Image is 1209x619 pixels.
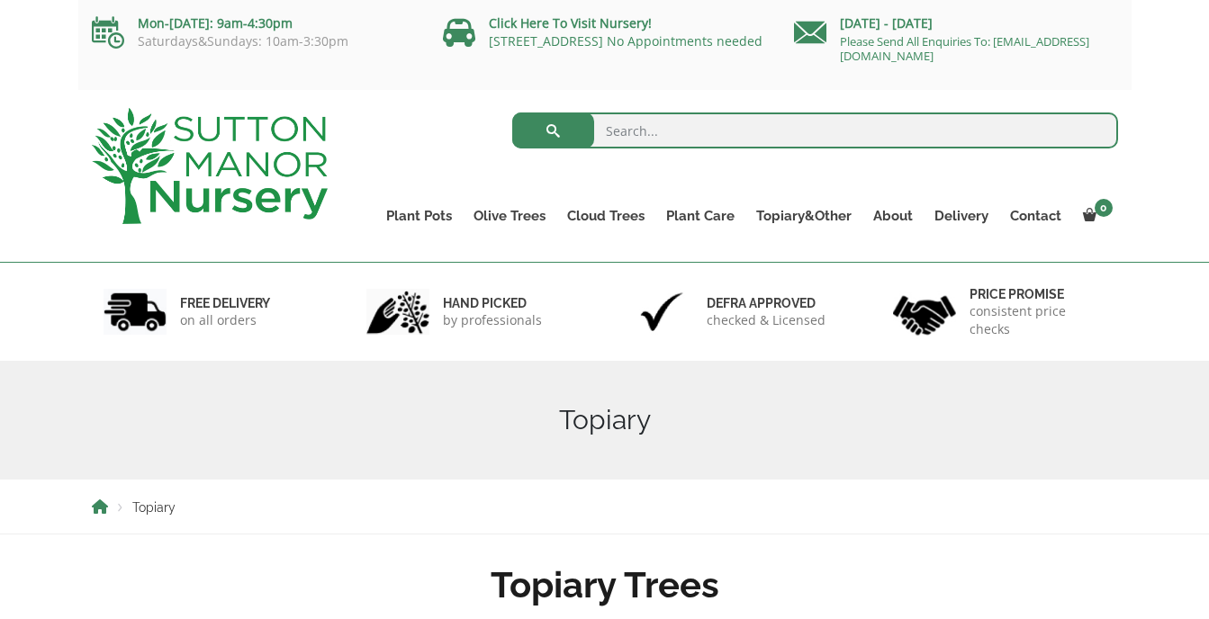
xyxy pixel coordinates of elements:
[655,203,745,229] a: Plant Care
[92,13,416,34] p: Mon-[DATE]: 9am-4:30pm
[970,302,1106,338] p: consistent price checks
[1072,203,1118,229] a: 0
[92,499,1118,514] nav: Breadcrumbs
[443,295,542,311] h6: hand picked
[1095,199,1113,217] span: 0
[92,34,416,49] p: Saturdays&Sundays: 10am-3:30pm
[443,311,542,329] p: by professionals
[630,289,693,335] img: 3.jpg
[999,203,1072,229] a: Contact
[366,289,429,335] img: 2.jpg
[745,203,862,229] a: Topiary&Other
[840,33,1089,64] a: Please Send All Enquiries To: [EMAIL_ADDRESS][DOMAIN_NAME]
[707,295,826,311] h6: Defra approved
[180,311,270,329] p: on all orders
[180,295,270,311] h6: FREE DELIVERY
[104,289,167,335] img: 1.jpg
[132,500,176,515] span: Topiary
[893,284,956,339] img: 4.jpg
[707,311,826,329] p: checked & Licensed
[92,108,328,224] img: logo
[375,203,463,229] a: Plant Pots
[489,14,652,31] a: Click Here To Visit Nursery!
[862,203,924,229] a: About
[924,203,999,229] a: Delivery
[92,404,1118,436] h1: Topiary
[970,286,1106,302] h6: Price promise
[794,13,1118,34] p: [DATE] - [DATE]
[463,203,556,229] a: Olive Trees
[512,112,1118,148] input: Search...
[489,32,762,49] a: [STREET_ADDRESS] No Appointments needed
[556,203,655,229] a: Cloud Trees
[491,563,719,606] b: Topiary Trees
